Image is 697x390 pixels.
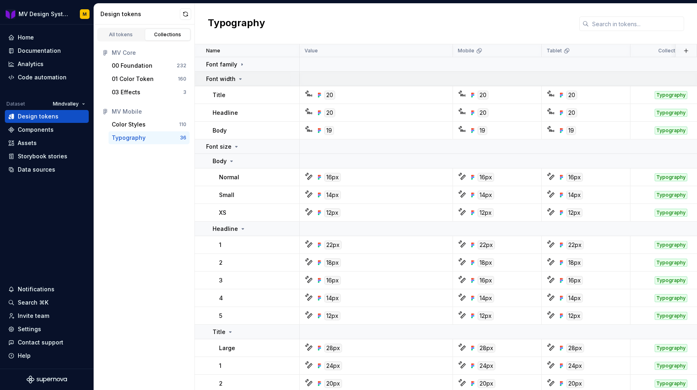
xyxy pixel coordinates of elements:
[27,375,67,384] svg: Supernova Logo
[324,311,340,320] div: 12px
[655,294,687,302] div: Typography
[178,76,186,82] div: 160
[112,49,186,57] div: MV Core
[112,120,146,129] div: Color Styles
[18,33,34,41] div: Home
[5,296,89,309] button: Search ⌘K
[324,91,335,100] div: 20
[566,241,584,249] div: 22px
[655,209,687,217] div: Typography
[109,86,190,99] button: 03 Effects3
[49,98,89,110] button: Mindvalley
[109,131,190,144] button: Typography36
[177,62,186,69] div: 232
[478,108,488,117] div: 20
[5,283,89,296] button: Notifications
[5,123,89,136] a: Components
[324,108,335,117] div: 20
[219,276,223,284] p: 3
[478,191,494,199] div: 14px
[208,17,265,31] h2: Typography
[324,258,341,267] div: 18px
[566,208,582,217] div: 12px
[83,11,87,17] div: M
[566,126,576,135] div: 19
[112,88,140,96] div: 03 Effects
[566,294,583,303] div: 14px
[478,208,494,217] div: 12px
[324,126,334,135] div: 19
[53,101,79,107] span: Mindvalley
[219,362,221,370] p: 1
[324,191,341,199] div: 14px
[566,276,583,285] div: 16px
[213,109,238,117] p: Headline
[219,173,239,181] p: Normal
[658,48,682,54] p: Collection
[109,59,190,72] button: 00 Foundation232
[566,108,577,117] div: 20
[655,276,687,284] div: Typography
[566,311,582,320] div: 12px
[100,10,180,18] div: Design tokens
[655,344,687,352] div: Typography
[458,48,474,54] p: Mobile
[219,241,221,249] p: 1
[655,259,687,267] div: Typography
[324,208,340,217] div: 12px
[109,73,190,85] a: 01 Color Token160
[219,191,234,199] p: Small
[478,258,494,267] div: 18px
[305,48,318,54] p: Value
[219,294,223,302] p: 4
[655,191,687,199] div: Typography
[655,127,687,135] div: Typography
[566,379,584,388] div: 20px
[478,294,494,303] div: 14px
[478,361,495,370] div: 24px
[19,10,70,18] div: MV Design System Mobile
[5,58,89,71] a: Analytics
[655,241,687,249] div: Typography
[109,118,190,131] button: Color Styles110
[655,380,687,388] div: Typography
[183,89,186,95] div: 3
[219,259,223,267] p: 2
[5,150,89,163] a: Storybook stories
[5,44,89,57] a: Documentation
[206,60,237,68] p: Font family
[566,258,583,267] div: 18px
[324,173,341,182] div: 16px
[213,225,238,233] p: Headline
[112,75,154,83] div: 01 Color Token
[18,299,48,307] div: Search ⌘K
[324,294,341,303] div: 14px
[18,112,58,120] div: Design tokens
[206,143,232,151] p: Font size
[655,362,687,370] div: Typography
[219,380,223,388] p: 2
[18,285,54,293] div: Notifications
[18,325,41,333] div: Settings
[5,31,89,44] a: Home
[566,191,583,199] div: 14px
[18,166,55,174] div: Data sources
[655,173,687,181] div: Typography
[589,17,684,31] input: Search in tokens...
[478,126,487,135] div: 19
[18,73,67,81] div: Code automation
[324,276,341,285] div: 16px
[219,209,226,217] p: XS
[112,108,186,116] div: MV Mobile
[566,173,583,182] div: 16px
[18,352,31,360] div: Help
[219,344,235,352] p: Large
[18,152,67,160] div: Storybook stories
[5,163,89,176] a: Data sources
[566,91,577,100] div: 20
[6,101,25,107] div: Dataset
[18,60,44,68] div: Analytics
